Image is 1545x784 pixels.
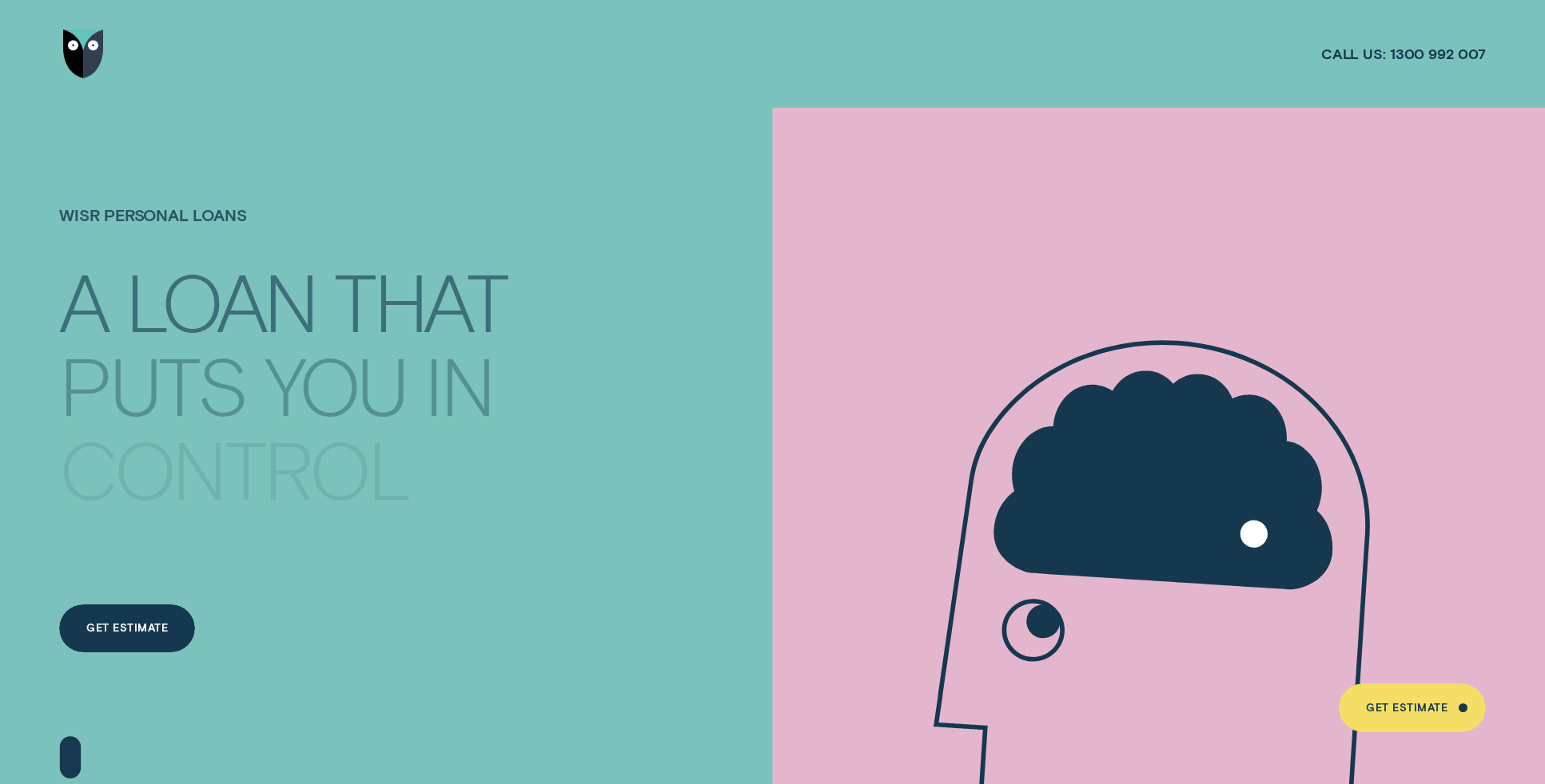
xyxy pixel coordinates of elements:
div: PUTS [59,346,245,422]
div: A [59,263,106,338]
div: THAT [334,263,506,338]
div: IN [424,346,492,422]
h1: Wisr Personal Loans [59,206,527,255]
a: Get Estimate [59,604,195,653]
a: Get Estimate [1339,683,1486,732]
div: YOU [265,346,406,422]
span: Call us: [1321,45,1386,64]
span: 1300 992 007 [1390,45,1486,64]
div: LOAN [125,263,316,338]
h4: A LOAN THAT PUTS YOU IN CONTROL [59,248,527,474]
div: CONTROL [59,431,408,506]
img: Wisr [63,30,104,78]
a: Call us:1300 992 007 [1321,45,1486,64]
